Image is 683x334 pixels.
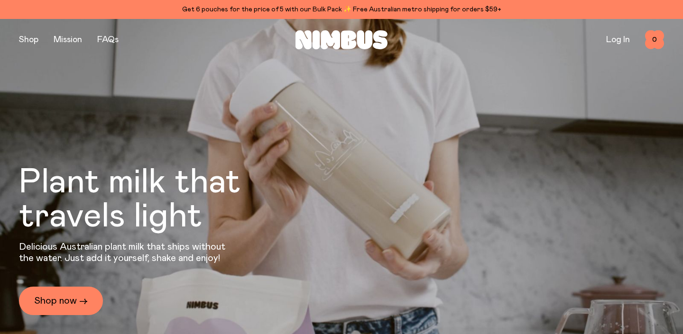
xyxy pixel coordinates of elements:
[19,4,664,15] div: Get 6 pouches for the price of 5 with our Bulk Pack ✨ Free Australian metro shipping for orders $59+
[19,165,292,234] h1: Plant milk that travels light
[606,36,630,44] a: Log In
[54,36,82,44] a: Mission
[19,287,103,315] a: Shop now →
[645,30,664,49] button: 0
[97,36,119,44] a: FAQs
[19,241,231,264] p: Delicious Australian plant milk that ships without the water. Just add it yourself, shake and enjoy!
